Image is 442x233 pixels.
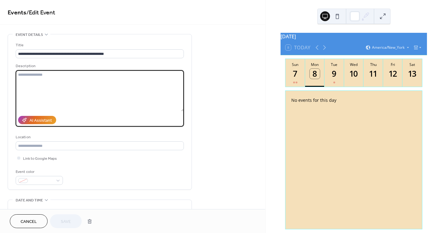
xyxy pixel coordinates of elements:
span: Cancel [21,219,37,225]
span: Event details [16,32,43,38]
button: Fri12 [383,59,403,87]
div: Start date [16,208,35,214]
div: Title [16,42,183,48]
div: Sat [404,62,420,67]
div: Tue [326,62,342,67]
div: Sun [287,62,303,67]
span: America/New_York [372,46,405,49]
div: 11 [368,69,378,79]
button: Tue9 [324,59,344,87]
button: Wed10 [344,59,364,87]
div: 13 [407,69,417,79]
div: 12 [388,69,398,79]
div: 9 [329,69,339,79]
div: Event color [16,169,62,175]
div: Location [16,134,183,140]
div: Description [16,63,183,69]
div: End date [103,208,120,214]
span: Link to Google Maps [23,155,57,162]
button: Cancel [10,214,48,228]
span: Date and time [16,197,43,204]
a: Events [8,7,26,19]
div: Mon [307,62,323,67]
button: AI Assistant [18,116,56,124]
button: Sun7 [285,59,305,87]
div: 10 [349,69,359,79]
button: Thu11 [363,59,383,87]
button: Mon8 [305,59,325,87]
span: / Edit Event [26,7,55,19]
div: 7 [290,69,300,79]
div: Wed [346,62,362,67]
div: Thu [365,62,381,67]
div: AI Assistant [29,117,52,124]
div: [DATE] [281,33,427,40]
button: Sat13 [402,59,422,87]
div: 8 [310,69,320,79]
div: Fri [385,62,401,67]
div: No events for this day [286,93,421,107]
